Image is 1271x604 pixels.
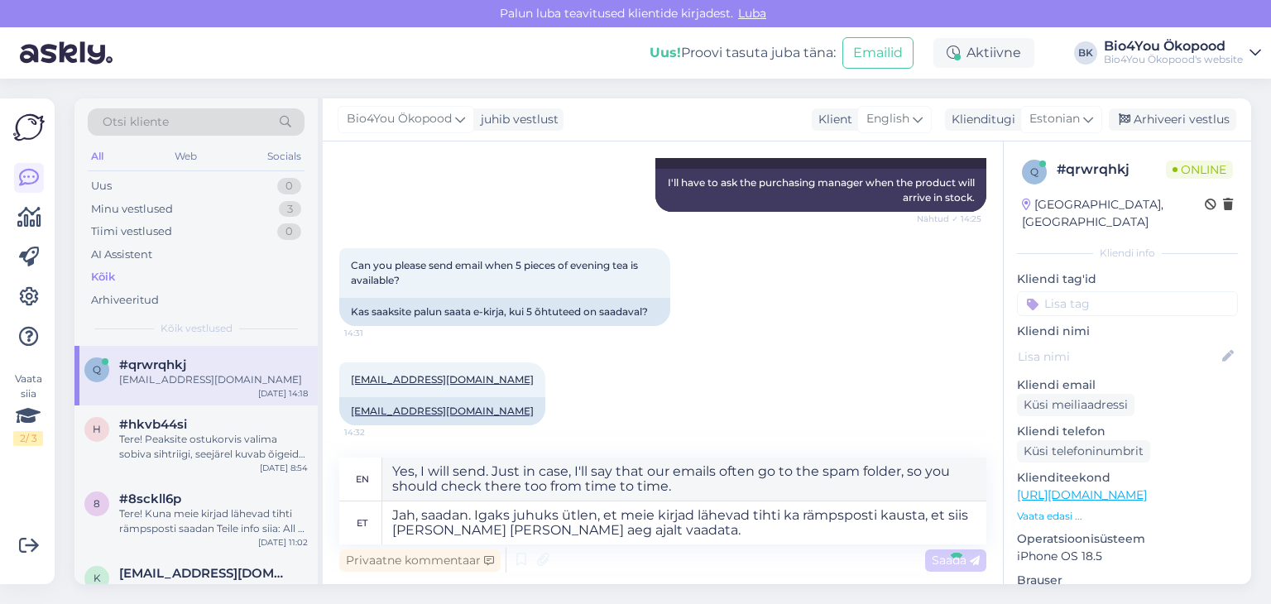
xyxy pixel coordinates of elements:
span: k [94,572,101,584]
div: 0 [277,223,301,240]
span: English [866,110,909,128]
div: Küsi meiliaadressi [1017,394,1134,416]
div: Proovi tasuta juba täna: [650,43,836,63]
div: Tiimi vestlused [91,223,172,240]
div: Kõik [91,269,115,285]
div: Uus [91,178,112,194]
span: Otsi kliente [103,113,169,131]
p: Vaata edasi ... [1017,509,1238,524]
p: Kliendi telefon [1017,423,1238,440]
span: q [1030,165,1038,178]
div: [EMAIL_ADDRESS][DOMAIN_NAME] [119,372,308,387]
p: Kliendi email [1017,376,1238,394]
p: Kliendi tag'id [1017,271,1238,288]
div: Klient [812,111,852,128]
div: 3 [279,201,301,218]
div: All [88,146,107,167]
div: Klienditugi [945,111,1015,128]
span: Bio4You Ökopood [347,110,452,128]
span: Estonian [1029,110,1080,128]
span: kaac608.ka@gmail.com [119,566,291,581]
span: Can you please send email when 5 pieces of evening tea is available? [351,259,640,286]
div: Peanaha sügelus [119,581,308,596]
span: 14:32 [344,426,406,439]
span: Online [1166,161,1233,179]
div: Arhiveeritud [91,292,159,309]
div: Tere! Peaksite ostukorvis valima sobiva sihtriigi, seejärel kuvab õigeid saatmisviise. [119,432,308,462]
span: h [93,423,101,435]
div: Kas saaksite palun saata e-kirja, kui 5 õhtuteed on saadaval? [339,298,670,326]
span: #8sckll6p [119,491,181,506]
img: Askly Logo [13,112,45,143]
div: BK [1074,41,1097,65]
div: [DATE] 8:54 [260,462,308,474]
p: Klienditeekond [1017,469,1238,487]
a: Bio4You ÖkopoodBio4You Ökopood's website [1104,40,1261,66]
span: q [93,363,101,376]
div: I'll have to ask the purchasing manager when the product will arrive in stock. [655,169,986,212]
p: iPhone OS 18.5 [1017,548,1238,565]
div: Aktiivne [933,38,1034,68]
p: Operatsioonisüsteem [1017,530,1238,548]
div: Küsi telefoninumbrit [1017,440,1150,463]
span: 14:31 [344,327,406,339]
span: Nähtud ✓ 14:25 [917,213,981,225]
div: 0 [277,178,301,194]
div: Bio4You Ökopood's website [1104,53,1243,66]
div: Bio4You Ökopood [1104,40,1243,53]
a: [EMAIL_ADDRESS][DOMAIN_NAME] [351,405,534,417]
div: [DATE] 14:18 [258,387,308,400]
p: Kliendi nimi [1017,323,1238,340]
div: juhib vestlust [474,111,559,128]
div: Kliendi info [1017,246,1238,261]
div: AI Assistent [91,247,152,263]
input: Lisa nimi [1018,348,1219,366]
span: 8 [94,497,100,510]
a: [URL][DOMAIN_NAME] [1017,487,1147,502]
div: Web [171,146,200,167]
span: #hkvb44si [119,417,187,432]
span: Kõik vestlused [161,321,233,336]
div: [DATE] 11:02 [258,536,308,549]
div: Tere! Kuna meie kirjad lähevad tihti rämpsposti saadan Teile info siia: All of our decorative ben... [119,506,308,536]
button: Emailid [842,37,914,69]
div: Minu vestlused [91,201,173,218]
div: # qrwrqhkj [1057,160,1166,180]
a: [EMAIL_ADDRESS][DOMAIN_NAME] [351,373,534,386]
p: Brauser [1017,572,1238,589]
span: #qrwrqhkj [119,357,186,372]
div: Arhiveeri vestlus [1109,108,1236,131]
div: 2 / 3 [13,431,43,446]
div: [GEOGRAPHIC_DATA], [GEOGRAPHIC_DATA] [1022,196,1205,231]
div: Vaata siia [13,372,43,446]
input: Lisa tag [1017,291,1238,316]
span: Luba [733,6,771,21]
b: Uus! [650,45,681,60]
div: Socials [264,146,305,167]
